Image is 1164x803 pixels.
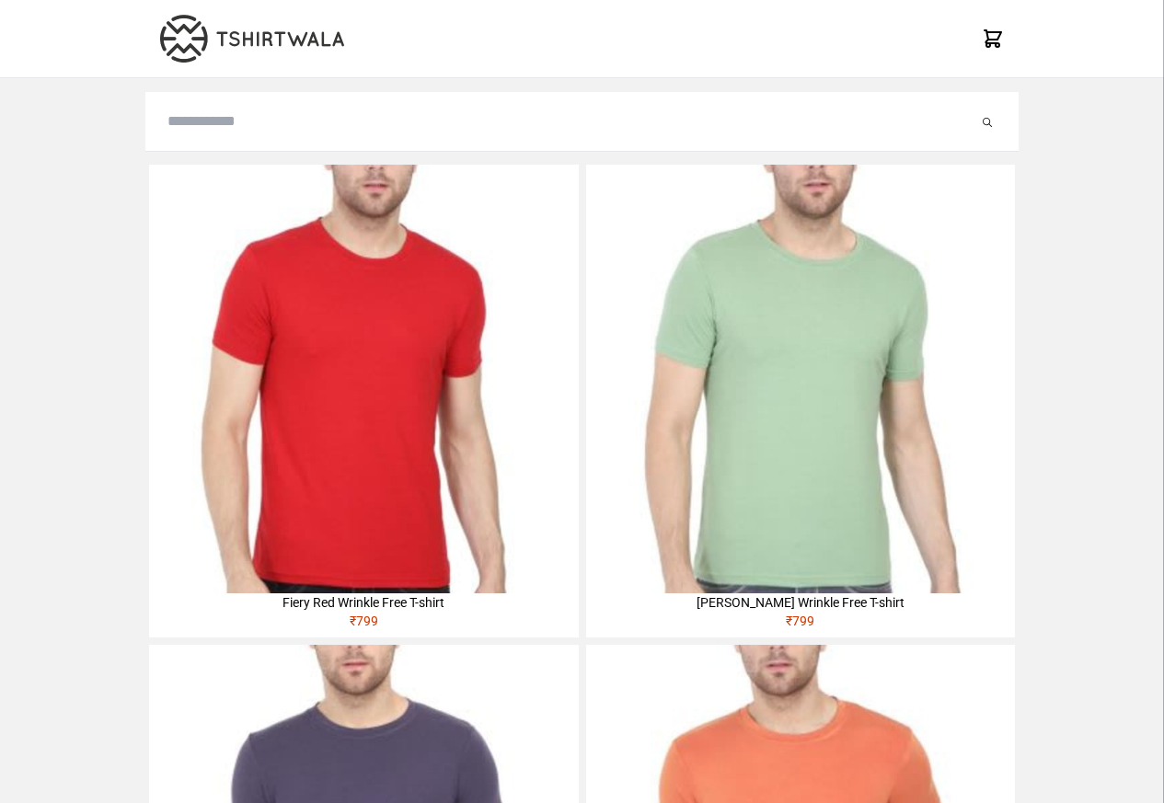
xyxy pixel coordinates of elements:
[149,612,578,637] div: ₹ 799
[149,165,578,637] a: Fiery Red Wrinkle Free T-shirt₹799
[586,612,1015,637] div: ₹ 799
[149,165,578,593] img: 4M6A2225-320x320.jpg
[586,593,1015,612] div: [PERSON_NAME] Wrinkle Free T-shirt
[149,593,578,612] div: Fiery Red Wrinkle Free T-shirt
[978,110,997,132] button: Submit your search query.
[160,15,344,63] img: TW-LOGO-400-104.png
[586,165,1015,593] img: 4M6A2211-320x320.jpg
[586,165,1015,637] a: [PERSON_NAME] Wrinkle Free T-shirt₹799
